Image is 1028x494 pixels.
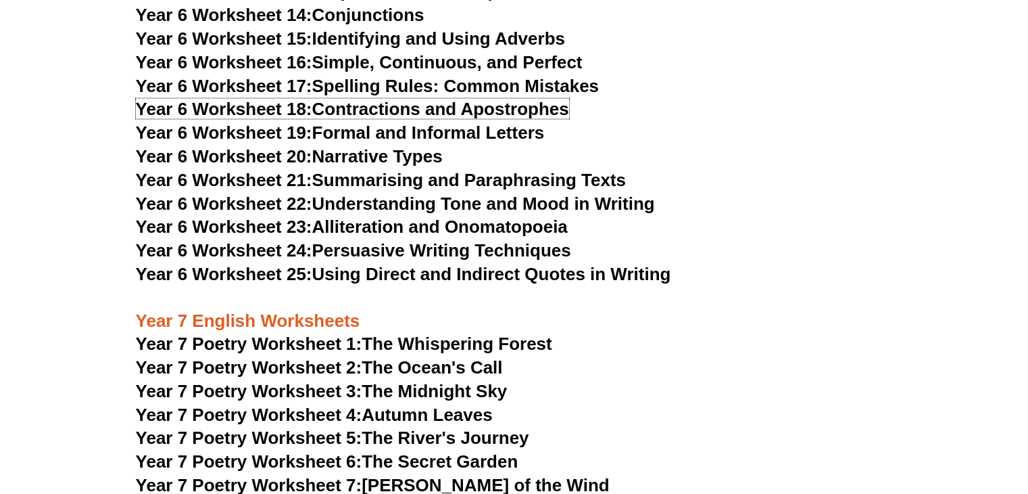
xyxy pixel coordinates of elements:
a: Year 7 Poetry Worksheet 6:The Secret Garden [136,451,518,472]
iframe: Chat Widget [803,342,1028,494]
a: Year 6 Worksheet 15:Identifying and Using Adverbs [136,28,565,49]
a: Year 7 Poetry Worksheet 5:The River's Journey [136,428,529,448]
span: Year 6 Worksheet 15: [136,28,312,49]
a: Year 6 Worksheet 21:Summarising and Paraphrasing Texts [136,170,626,190]
a: Year 6 Worksheet 23:Alliteration and Onomatopoeia [136,217,568,237]
span: Year 6 Worksheet 16: [136,52,312,72]
span: Year 6 Worksheet 17: [136,76,312,96]
span: Year 6 Worksheet 20: [136,146,312,166]
a: Year 7 Poetry Worksheet 3:The Midnight Sky [136,381,508,401]
span: Year 7 Poetry Worksheet 6: [136,451,362,472]
a: Year 6 Worksheet 24:Persuasive Writing Techniques [136,240,571,261]
a: Year 6 Worksheet 14:Conjunctions [136,5,424,25]
span: Year 7 Poetry Worksheet 5: [136,428,362,448]
a: Year 6 Worksheet 22:Understanding Tone and Mood in Writing [136,194,655,214]
a: Year 7 Poetry Worksheet 1:The Whispering Forest [136,334,552,354]
span: Year 6 Worksheet 18: [136,99,312,119]
a: Year 6 Worksheet 19:Formal and Informal Letters [136,122,545,143]
span: Year 6 Worksheet 24: [136,240,312,261]
a: Year 6 Worksheet 17:Spelling Rules: Common Mistakes [136,76,599,96]
span: Year 6 Worksheet 21: [136,170,312,190]
span: Year 7 Poetry Worksheet 4: [136,405,362,425]
a: Year 6 Worksheet 25:Using Direct and Indirect Quotes in Writing [136,264,671,284]
span: Year 6 Worksheet 19: [136,122,312,143]
a: Year 6 Worksheet 16:Simple, Continuous, and Perfect [136,52,583,72]
span: Year 6 Worksheet 23: [136,217,312,237]
a: Year 7 Poetry Worksheet 2:The Ocean's Call [136,357,503,378]
span: Year 6 Worksheet 25: [136,264,312,284]
span: Year 6 Worksheet 14: [136,5,312,25]
h3: Year 7 English Worksheets [136,287,893,333]
span: Year 7 Poetry Worksheet 1: [136,334,362,354]
span: Year 7 Poetry Worksheet 2: [136,357,362,378]
span: Year 7 Poetry Worksheet 3: [136,381,362,401]
a: Year 6 Worksheet 20:Narrative Types [136,146,443,166]
a: Year 7 Poetry Worksheet 4:Autumn Leaves [136,405,493,425]
span: Year 6 Worksheet 22: [136,194,312,214]
a: Year 6 Worksheet 18:Contractions and Apostrophes [136,99,569,119]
